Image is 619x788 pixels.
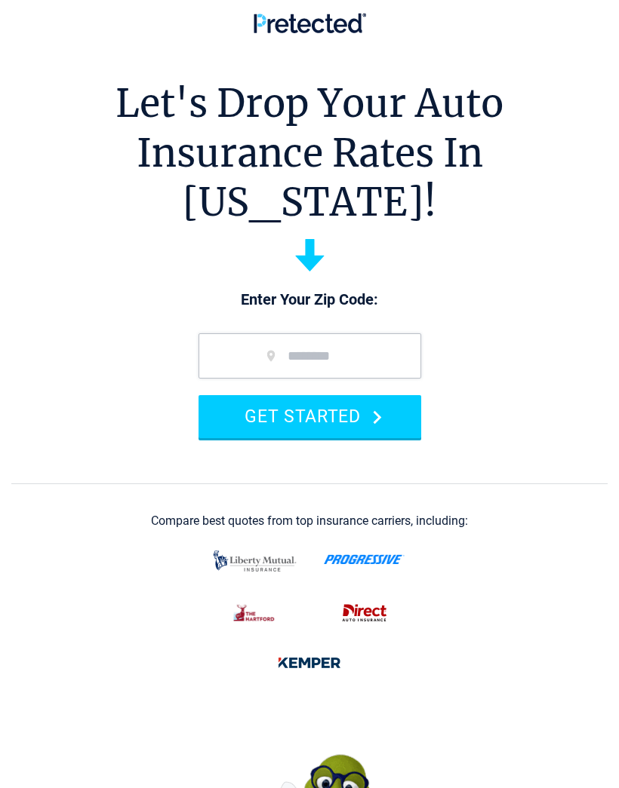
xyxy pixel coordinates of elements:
button: GET STARTED [199,395,421,438]
p: Enter Your Zip Code: [183,290,436,311]
img: direct [334,597,395,629]
img: Pretected Logo [254,13,366,33]
img: kemper [269,647,350,679]
div: Compare best quotes from top insurance carriers, including: [151,514,468,528]
img: progressive [324,554,405,565]
img: thehartford [225,597,285,629]
img: liberty [209,543,300,579]
h1: Let's Drop Your Auto Insurance Rates In [US_STATE]! [11,79,608,228]
input: zip code [199,333,421,379]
